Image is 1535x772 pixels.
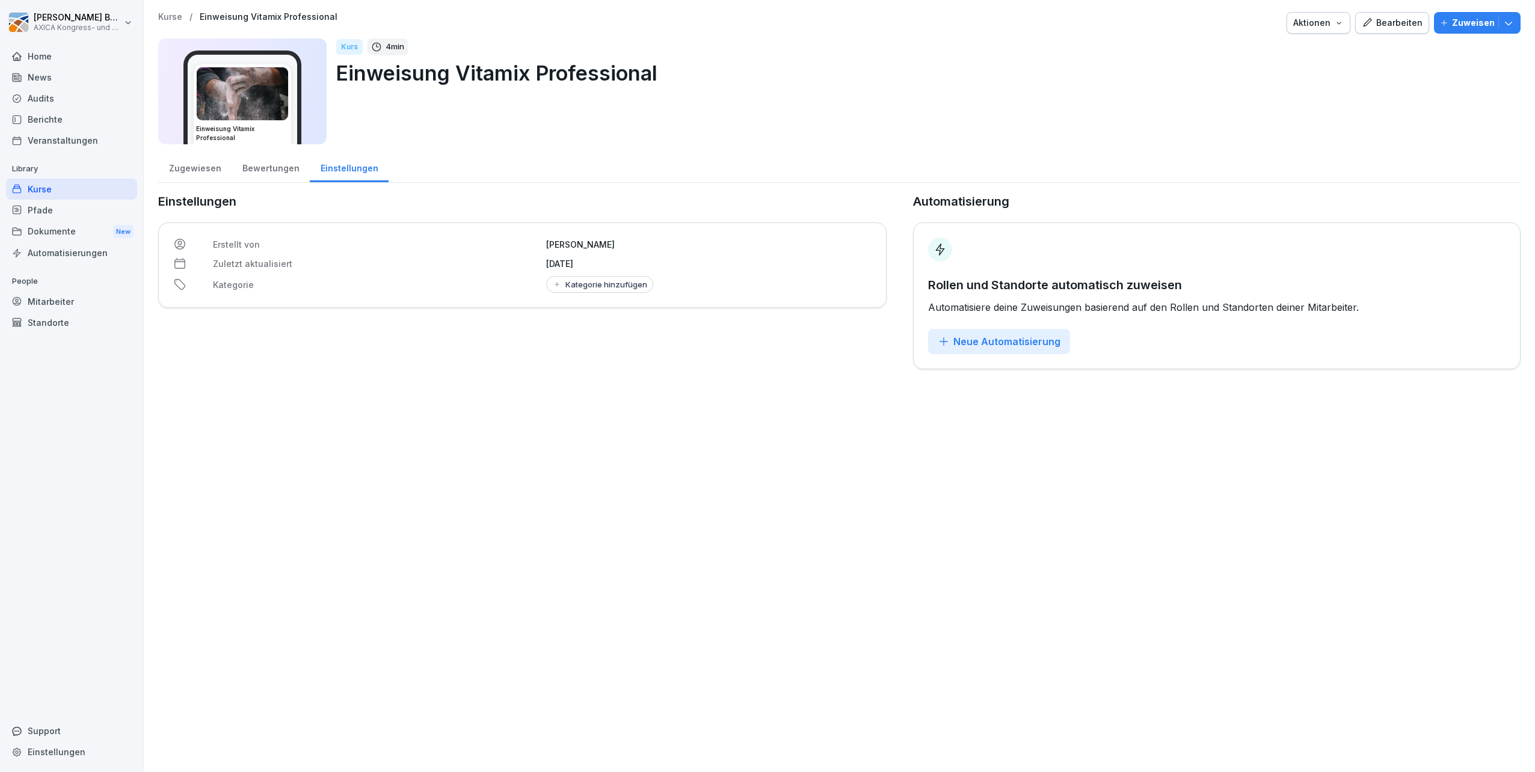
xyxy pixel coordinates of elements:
p: [PERSON_NAME] Beck [34,13,122,23]
p: Zuletzt aktualisiert [213,257,539,270]
a: Einstellungen [6,741,137,762]
a: Kurse [6,179,137,200]
a: Einstellungen [310,152,389,182]
p: Einstellungen [158,192,887,210]
a: Berichte [6,109,137,130]
a: Audits [6,88,137,109]
button: Bearbeiten [1355,12,1429,34]
div: Kurs [336,39,363,55]
p: People [6,272,137,291]
p: Rollen und Standorte automatisch zuweisen [928,276,1506,294]
p: AXICA Kongress- und Tagungszentrum Pariser Platz 3 GmbH [34,23,122,32]
a: Pfade [6,200,137,221]
img: ji0aiyxvbyz8tq3ggjp5v0yx.png [197,67,288,120]
div: Support [6,720,137,741]
h3: Einweisung Vitamix Professional [196,124,289,142]
a: Veranstaltungen [6,130,137,151]
p: Erstellt von [213,238,539,251]
a: Bewertungen [232,152,310,182]
a: Mitarbeiter [6,291,137,312]
button: Kategorie hinzufügen [546,276,653,293]
p: / [189,12,192,22]
p: Kategorie [213,278,539,291]
a: Home [6,46,137,67]
a: Zugewiesen [158,152,232,182]
a: Kurse [158,12,182,22]
div: Bearbeiten [1362,16,1423,29]
p: Automatisiere deine Zuweisungen basierend auf den Rollen und Standorten deiner Mitarbeiter. [928,300,1506,314]
div: Dokumente [6,221,137,243]
p: Einweisung Vitamix Professional [336,58,1511,88]
a: Standorte [6,312,137,333]
a: DokumenteNew [6,221,137,243]
a: Automatisierungen [6,242,137,263]
a: Einweisung Vitamix Professional [200,12,337,22]
p: [PERSON_NAME] [546,238,872,251]
p: Zuweisen [1452,16,1495,29]
p: [DATE] [546,257,872,270]
div: Kategorie hinzufügen [552,280,647,289]
p: Library [6,159,137,179]
div: Neue Automatisierung [938,335,1060,348]
button: Zuweisen [1434,12,1521,34]
div: Aktionen [1293,16,1344,29]
a: News [6,67,137,88]
button: Aktionen [1287,12,1350,34]
button: Neue Automatisierung [928,329,1070,354]
div: New [113,225,134,239]
p: 4 min [386,41,404,53]
p: Automatisierung [913,192,1009,210]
